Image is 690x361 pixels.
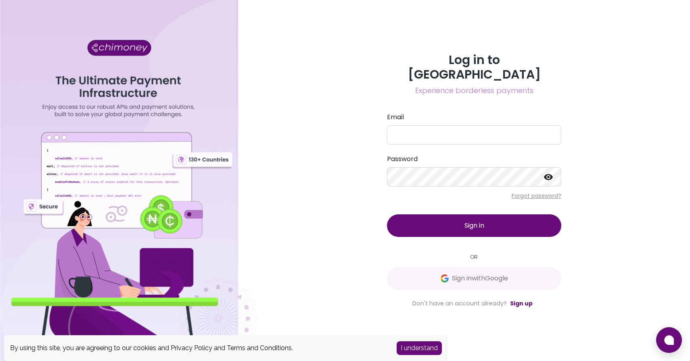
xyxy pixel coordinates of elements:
[387,253,561,261] small: OR
[387,214,561,237] button: Sign in
[656,327,682,353] button: Open chat window
[441,274,449,282] img: Google
[387,85,561,96] span: Experience borderless payments
[387,267,561,290] button: GoogleSign inwithGoogle
[227,344,292,352] a: Terms and Conditions
[171,344,212,352] a: Privacy Policy
[10,343,385,353] div: By using this site, you are agreeing to our cookies and and .
[387,112,561,122] label: Email
[510,299,533,307] a: Sign up
[387,192,561,200] p: Forgot password?
[464,221,484,230] span: Sign in
[412,299,507,307] span: Don't have an account already?
[387,154,561,164] label: Password
[387,53,561,82] h3: Log in to [GEOGRAPHIC_DATA]
[397,341,442,355] button: Accept cookies
[452,274,508,283] span: Sign in with Google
